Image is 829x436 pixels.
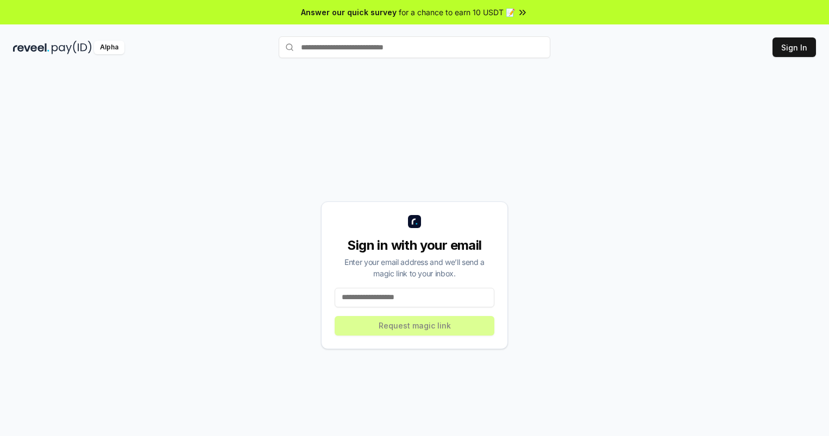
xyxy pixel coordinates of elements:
button: Sign In [773,37,816,57]
img: logo_small [408,215,421,228]
span: for a chance to earn 10 USDT 📝 [399,7,515,18]
span: Answer our quick survey [301,7,397,18]
div: Enter your email address and we’ll send a magic link to your inbox. [335,256,494,279]
img: pay_id [52,41,92,54]
div: Sign in with your email [335,237,494,254]
div: Alpha [94,41,124,54]
img: reveel_dark [13,41,49,54]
